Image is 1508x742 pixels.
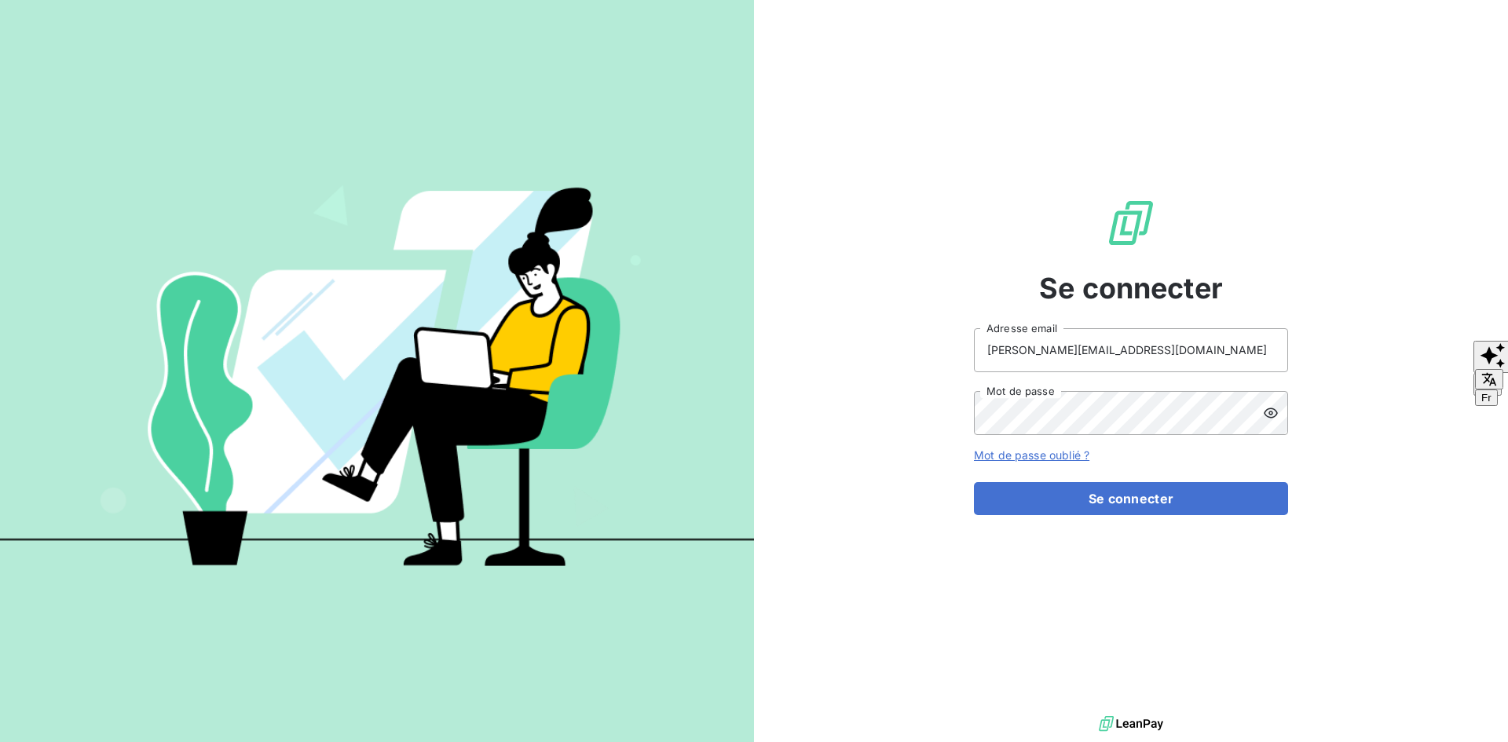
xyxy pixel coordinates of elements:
[974,482,1288,515] button: Se connecter
[974,448,1089,462] a: Mot de passe oublié ?
[1099,712,1163,736] img: logo
[974,328,1288,372] input: placeholder
[1106,198,1156,248] img: Logo LeanPay
[1039,267,1223,309] span: Se connecter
